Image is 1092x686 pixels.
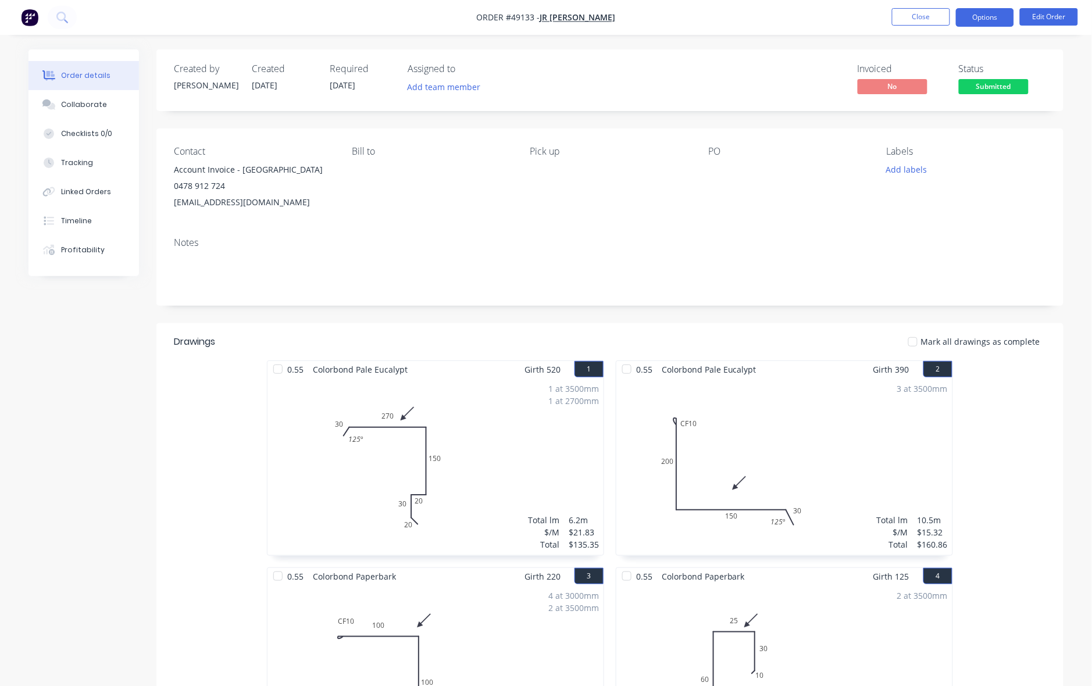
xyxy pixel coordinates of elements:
[252,63,316,74] div: Created
[858,63,945,74] div: Invoiced
[923,568,952,584] button: 4
[28,206,139,235] button: Timeline
[877,514,908,526] div: Total lm
[283,361,308,378] span: 0.55
[28,119,139,148] button: Checklists 0/0
[528,514,559,526] div: Total lm
[252,80,277,91] span: [DATE]
[524,361,561,378] span: Girth 520
[283,568,308,585] span: 0.55
[616,378,952,555] div: 0CF1020015030125º3 at 3500mmTotal lm$/MTotal10.5m$15.32$160.86
[477,12,540,23] span: Order #49133 -
[1020,8,1078,26] button: Edit Order
[918,538,948,551] div: $160.86
[524,568,561,585] span: Girth 220
[657,568,750,585] span: Colorbond Paperbark
[174,79,238,91] div: [PERSON_NAME]
[408,79,487,95] button: Add team member
[61,99,107,110] div: Collaborate
[873,568,909,585] span: Girth 125
[28,90,139,119] button: Collaborate
[923,361,952,377] button: 2
[956,8,1014,27] button: Options
[61,128,112,139] div: Checklists 0/0
[657,361,761,378] span: Colorbond Pale Eucalypt
[174,162,333,178] div: Account Invoice - [GEOGRAPHIC_DATA]
[918,514,948,526] div: 10.5m
[61,245,105,255] div: Profitability
[708,146,868,157] div: PO
[887,146,1046,157] div: Labels
[880,162,933,177] button: Add labels
[574,361,604,377] button: 1
[873,361,909,378] span: Girth 390
[401,79,487,95] button: Add team member
[28,235,139,265] button: Profitability
[330,63,394,74] div: Required
[540,12,616,23] a: JR [PERSON_NAME]
[61,158,93,168] div: Tracking
[569,514,599,526] div: 6.2m
[267,378,604,555] div: 030270150203020125º1 at 3500mm1 at 2700mmTotal lm$/MTotal6.2m$21.83$135.35
[631,361,657,378] span: 0.55
[61,216,92,226] div: Timeline
[174,335,215,349] div: Drawings
[308,361,412,378] span: Colorbond Pale Eucalypt
[308,568,401,585] span: Colorbond Paperbark
[548,602,599,614] div: 2 at 3500mm
[897,589,948,602] div: 2 at 3500mm
[574,568,604,584] button: 3
[352,146,511,157] div: Bill to
[174,178,333,194] div: 0478 912 724
[959,79,1029,94] span: Submitted
[61,187,111,197] div: Linked Orders
[61,70,110,81] div: Order details
[877,526,908,538] div: $/M
[858,79,927,94] span: No
[877,538,908,551] div: Total
[528,526,559,538] div: $/M
[174,237,1046,248] div: Notes
[548,395,599,407] div: 1 at 2700mm
[892,8,950,26] button: Close
[528,538,559,551] div: Total
[569,538,599,551] div: $135.35
[921,335,1040,348] span: Mark all drawings as complete
[530,146,690,157] div: Pick up
[174,194,333,210] div: [EMAIL_ADDRESS][DOMAIN_NAME]
[28,148,139,177] button: Tracking
[174,63,238,74] div: Created by
[897,383,948,395] div: 3 at 3500mm
[408,63,524,74] div: Assigned to
[174,162,333,210] div: Account Invoice - [GEOGRAPHIC_DATA]0478 912 724[EMAIL_ADDRESS][DOMAIN_NAME]
[918,526,948,538] div: $15.32
[548,589,599,602] div: 4 at 3000mm
[959,63,1046,74] div: Status
[569,526,599,538] div: $21.83
[28,177,139,206] button: Linked Orders
[174,146,333,157] div: Contact
[631,568,657,585] span: 0.55
[21,9,38,26] img: Factory
[548,383,599,395] div: 1 at 3500mm
[330,80,355,91] span: [DATE]
[959,79,1029,97] button: Submitted
[28,61,139,90] button: Order details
